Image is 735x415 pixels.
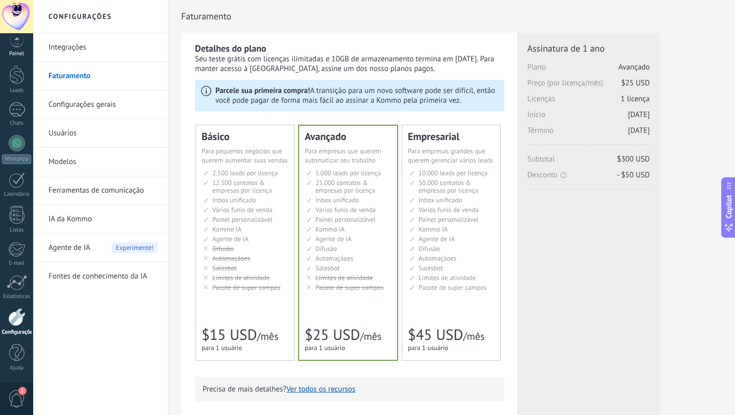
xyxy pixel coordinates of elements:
span: Assinatura de 1 ano [527,42,650,54]
span: Agente de IA [315,235,352,243]
span: Vários funis de venda [315,205,376,214]
li: Agente de IA [33,234,168,262]
span: Salesbot [315,264,340,272]
span: Kommo IA [212,225,241,234]
span: Inbox unificado [419,196,462,204]
span: Pacote de super campos [212,283,281,292]
span: Difusão [419,244,440,253]
div: E-mail [2,260,32,267]
span: Para pequenos negócios que querem aumentar suas vendas [202,147,288,165]
li: Fontes de conhecimento da IA [33,262,168,290]
span: 2 [18,387,27,395]
span: Agente de IA [419,235,455,243]
span: Início [527,110,650,126]
a: Ferramentas de comunicação [48,176,158,205]
span: Painel personalizável [212,215,273,224]
span: Avançado [619,62,650,72]
span: Para empresas que querem automatizar seu trabalho [305,147,381,165]
a: Configurações gerais [48,90,158,119]
li: Usuários [33,119,168,148]
span: Faturamento [181,11,231,21]
span: Para empresas grandes que querem gerenciar vários leads [408,147,493,165]
span: [DATE] [628,110,650,120]
div: Empresarial [408,131,495,142]
div: Chats [2,120,32,127]
span: para 1 usuário [305,343,345,352]
a: Integrações [48,33,158,62]
li: IA da Kommo [33,205,168,234]
span: Automaçãoes [212,254,250,263]
span: Automaçãoes [419,254,456,263]
div: Painel [2,51,32,57]
b: Parcele sua primeira compra! [215,86,310,96]
span: /mês [463,330,484,343]
span: Salesbot [212,264,237,272]
div: Calendário [2,191,32,198]
div: Avançado [305,131,391,142]
li: Ferramentas de comunicação [33,176,168,205]
button: Ver todos os recursos [286,384,355,394]
div: Configurações [2,329,32,336]
div: WhatsApp [2,154,31,164]
span: Difusão [212,244,234,253]
span: Vários funis de venda [212,205,273,214]
span: Preço (por licença/mês) [527,78,650,94]
span: 1 licença [621,94,650,104]
li: Modelos [33,148,168,176]
span: Subtotal [527,154,650,170]
a: Usuários [48,119,158,148]
span: Kommo IA [315,225,345,234]
b: Detalhes do plano [195,42,266,54]
span: [DATE] [628,126,650,135]
span: /mês [360,330,381,343]
span: Inbox unificado [315,196,359,204]
span: 10.000 leads por licença [419,169,487,177]
div: Listas [2,227,32,234]
span: $15 USD [202,325,257,344]
span: 50.000 contatos & empresas por licença [419,178,478,195]
a: Fontes de conhecimento da IA [48,262,158,291]
span: $300 USD [617,154,650,164]
span: Inbox unificado [212,196,256,204]
p: A transição para um novo software pode ser difícil, então você pode pagar de forma mais fácil ao ... [215,86,498,105]
span: Limites de atividade [419,273,476,282]
span: /mês [257,330,278,343]
li: Faturamento [33,62,168,90]
span: Agente de IA [48,234,90,262]
span: $25 USD [305,325,360,344]
span: Kommo IA [419,225,448,234]
span: $25 USD [621,78,650,88]
span: 5.000 leads por licença [315,169,381,177]
span: 12.500 contatos & empresas por licença [212,178,272,195]
span: Limites de atividade [212,273,269,282]
li: Integrações [33,33,168,62]
span: Salesbot [419,264,443,272]
span: 2.500 leads por licença [212,169,278,177]
span: - $50 USD [617,170,650,180]
a: IA da Kommo [48,205,158,234]
span: Desconto [527,170,650,180]
span: Término [527,126,650,142]
span: Experimente! [112,242,158,253]
span: Automaçãoes [315,254,353,263]
span: Pacote de super campos [419,283,487,292]
p: Precisa de mais detalhes? [203,384,497,394]
div: Estatísticas [2,293,32,300]
span: Copilot [724,195,734,219]
span: Difusão [315,244,337,253]
span: Limites de atividade [315,273,373,282]
div: Ajuda [2,365,32,372]
a: Agente de IA Experimente! [48,234,158,262]
span: Pacote de super campos [315,283,384,292]
span: Licenças [527,94,650,110]
span: Plano [527,62,650,78]
li: Configurações gerais [33,90,168,119]
a: Faturamento [48,62,158,90]
span: para 1 usuário [202,343,242,352]
span: para 1 usuário [408,343,448,352]
span: Painel personalizável [419,215,479,224]
a: Modelos [48,148,158,176]
span: Painel personalizável [315,215,376,224]
div: Básico [202,131,288,142]
span: 25.000 contatos & empresas por licença [315,178,375,195]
